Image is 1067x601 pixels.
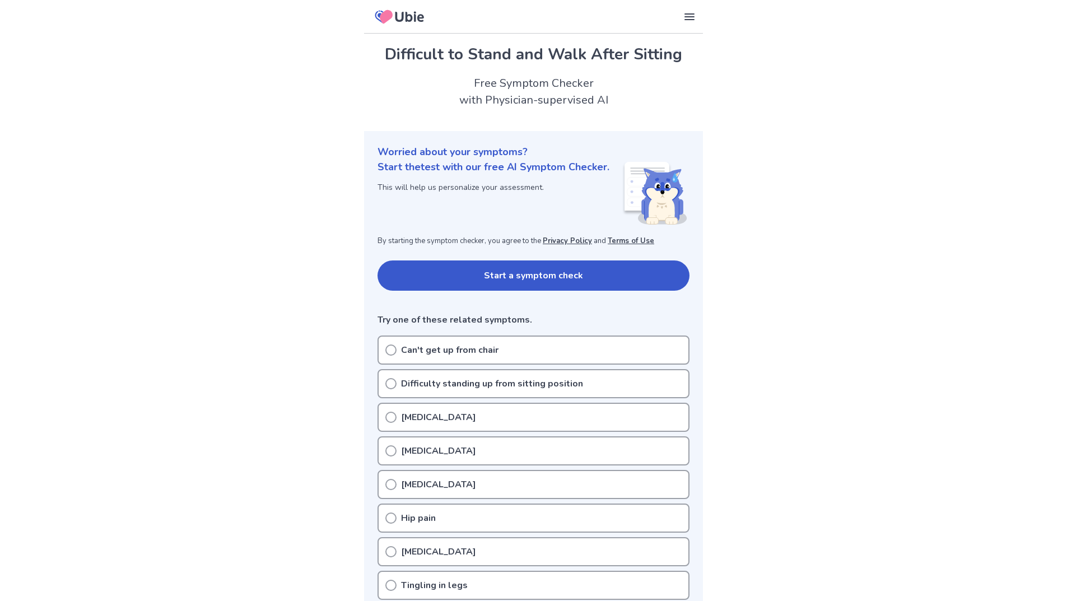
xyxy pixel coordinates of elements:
p: Can't get up from chair [401,343,498,357]
p: [MEDICAL_DATA] [401,478,476,491]
h2: Free Symptom Checker with Physician-supervised AI [364,75,703,109]
h1: Difficult to Stand and Walk After Sitting [378,43,689,66]
p: [MEDICAL_DATA] [401,411,476,424]
p: Start the test with our free AI Symptom Checker. [378,160,609,175]
p: Tingling in legs [401,579,468,592]
p: Try one of these related symptoms. [378,313,689,327]
a: Privacy Policy [543,236,592,246]
button: Start a symptom check [378,260,689,291]
a: Terms of Use [608,236,654,246]
p: Hip pain [401,511,436,525]
p: [MEDICAL_DATA] [401,545,476,558]
p: Worried about your symptoms? [378,145,689,160]
p: By starting the symptom checker, you agree to the and [378,236,689,247]
p: Difficulty standing up from sitting position [401,377,583,390]
p: [MEDICAL_DATA] [401,444,476,458]
img: Shiba [622,162,687,225]
p: This will help us personalize your assessment. [378,181,609,193]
